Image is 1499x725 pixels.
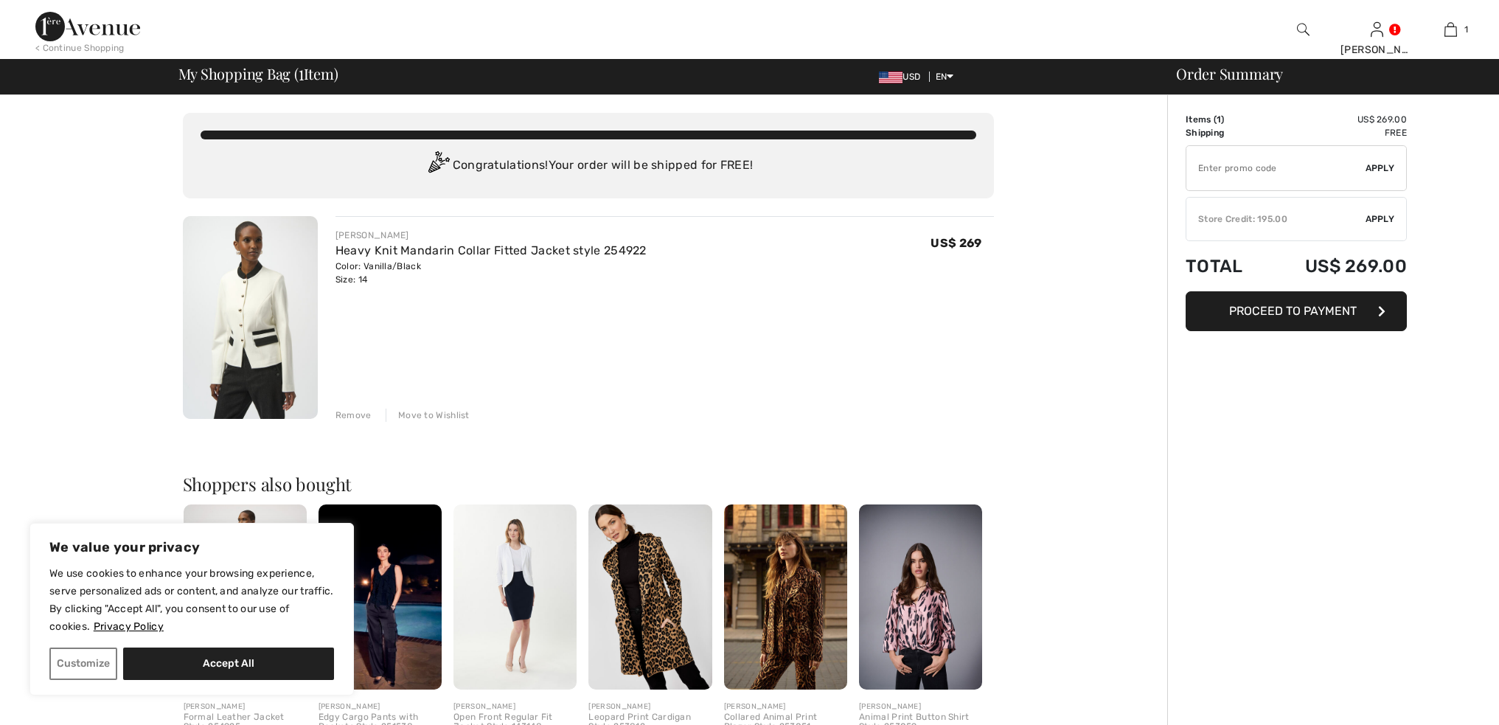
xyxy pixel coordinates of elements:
[1186,241,1265,291] td: Total
[859,701,982,712] div: [PERSON_NAME]
[35,41,125,55] div: < Continue Shopping
[93,620,164,634] a: Privacy Policy
[49,565,334,636] p: We use cookies to enhance your browsing experience, serve personalized ads or content, and analyz...
[1340,42,1413,58] div: [PERSON_NAME]
[319,701,442,712] div: [PERSON_NAME]
[936,72,954,82] span: EN
[1297,21,1310,38] img: search the website
[588,504,712,690] img: Leopard Print Cardigan Style 253812
[1366,212,1395,226] span: Apply
[588,701,712,712] div: [PERSON_NAME]
[453,504,577,690] img: Open Front Regular Fit Jacket Style 143148
[49,648,117,680] button: Customize
[178,66,338,81] span: My Shopping Bag ( Item)
[29,523,354,695] div: We value your privacy
[184,701,307,712] div: [PERSON_NAME]
[1186,291,1407,331] button: Proceed to Payment
[931,236,981,250] span: US$ 269
[1444,21,1457,38] img: My Bag
[335,409,372,422] div: Remove
[1265,113,1407,126] td: US$ 269.00
[183,216,318,419] img: Heavy Knit Mandarin Collar Fitted Jacket style 254922
[1265,241,1407,291] td: US$ 269.00
[335,243,647,257] a: Heavy Knit Mandarin Collar Fitted Jacket style 254922
[299,63,304,82] span: 1
[1371,21,1383,38] img: My Info
[879,72,902,83] img: US Dollar
[335,229,647,242] div: [PERSON_NAME]
[423,151,453,181] img: Congratulation2.svg
[335,260,647,286] div: Color: Vanilla/Black Size: 14
[1217,114,1221,125] span: 1
[724,701,847,712] div: [PERSON_NAME]
[879,72,926,82] span: USD
[1186,113,1265,126] td: Items ( )
[1366,162,1395,175] span: Apply
[319,504,442,690] img: Edgy Cargo Pants with Pockets Style 251538
[1371,22,1383,36] a: Sign In
[1464,23,1468,36] span: 1
[201,151,976,181] div: Congratulations! Your order will be shipped for FREE!
[859,504,982,690] img: Animal Print Button Shirt Style 253059
[1229,304,1357,318] span: Proceed to Payment
[1158,66,1490,81] div: Order Summary
[386,409,470,422] div: Move to Wishlist
[1186,212,1366,226] div: Store Credit: 195.00
[1414,21,1486,38] a: 1
[1186,126,1265,139] td: Shipping
[183,475,994,493] h2: Shoppers also bought
[453,701,577,712] div: [PERSON_NAME]
[49,538,334,556] p: We value your privacy
[724,504,847,690] img: Collared Animal Print Blazer Style 253051
[1186,146,1366,190] input: Promo code
[123,648,334,680] button: Accept All
[35,12,140,41] img: 1ère Avenue
[184,504,307,690] img: Formal Leather Jacket Style 254925
[1265,126,1407,139] td: Free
